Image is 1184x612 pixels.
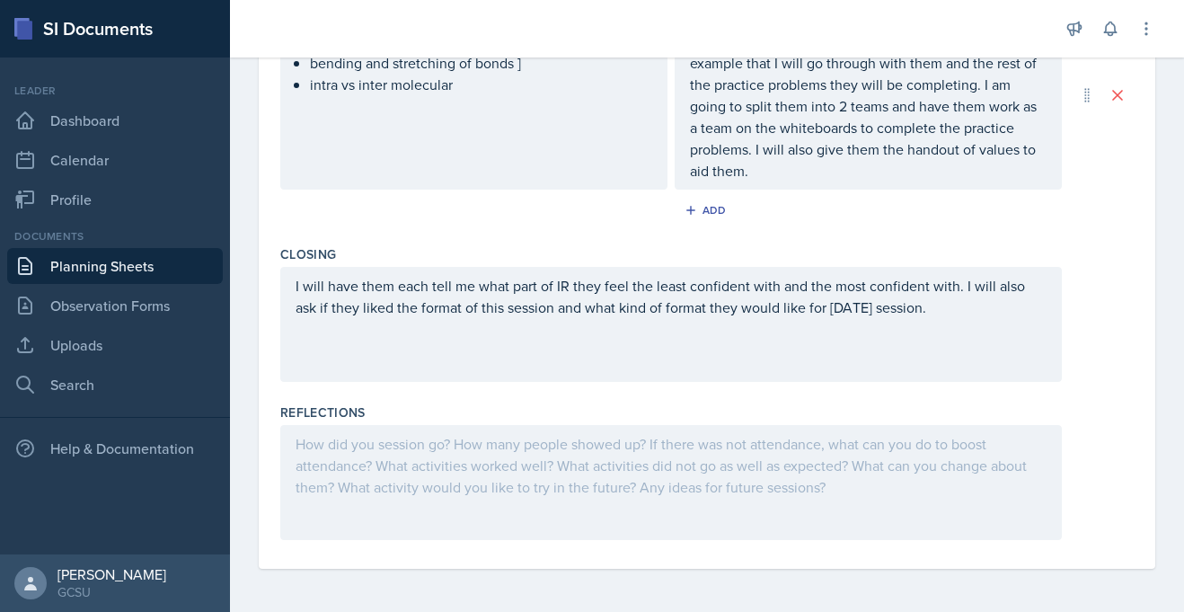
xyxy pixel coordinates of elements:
[7,102,223,138] a: Dashboard
[296,275,1047,318] p: I will have them each tell me what part of IR they feel the least confident with and the most con...
[280,404,366,421] label: Reflections
[678,197,737,224] button: Add
[7,228,223,244] div: Documents
[688,203,727,217] div: Add
[57,583,166,601] div: GCSU
[7,327,223,363] a: Uploads
[57,565,166,583] div: [PERSON_NAME]
[7,182,223,217] a: Profile
[280,245,336,263] label: Closing
[7,288,223,324] a: Observation Forms
[310,52,652,74] p: bending and stretching of bonds ]
[7,248,223,284] a: Planning Sheets
[7,142,223,178] a: Calendar
[7,367,223,403] a: Search
[310,74,652,95] p: intra vs inter molecular
[7,83,223,99] div: Leader
[7,430,223,466] div: Help & Documentation
[690,9,1047,182] p: I made a PowerPoint to first review the topics from class and give them some base review. Then I ...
